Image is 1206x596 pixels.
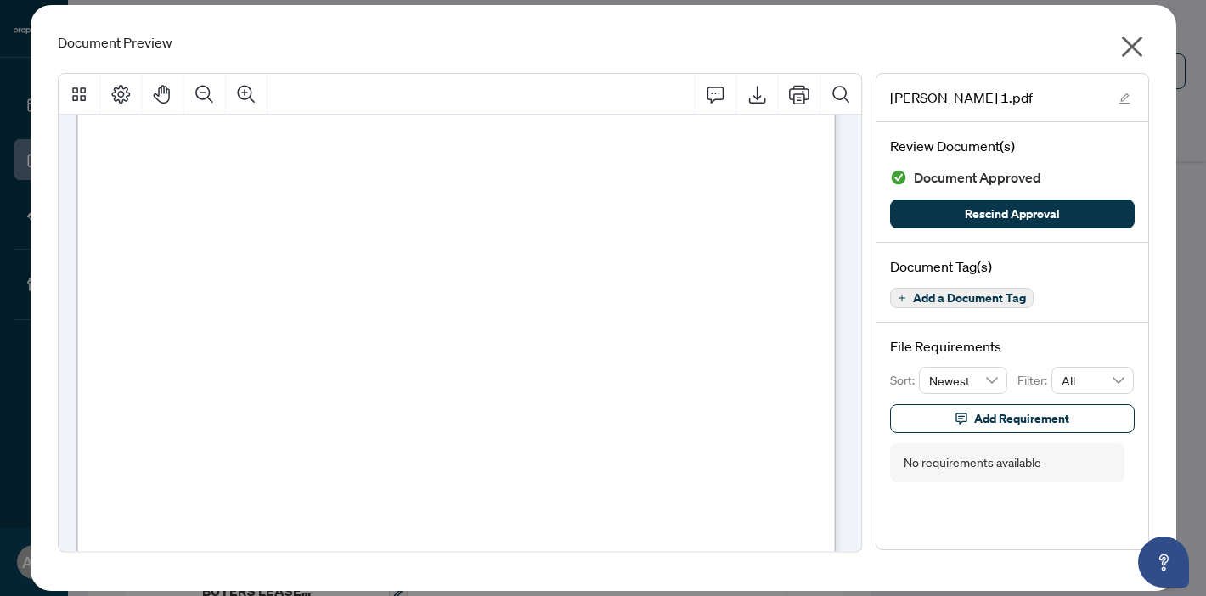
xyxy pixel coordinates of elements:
p: Sort: [890,371,920,390]
h4: Review Document(s) [890,136,1135,156]
button: Rescind Approval [890,200,1135,228]
p: Filter: [1017,371,1051,390]
button: Open asap [1138,537,1189,588]
div: Document Preview [58,32,1149,53]
h4: File Requirements [890,336,1135,357]
span: plus [898,294,906,302]
span: edit [1119,93,1130,104]
div: No requirements available [904,453,1041,472]
span: close [1119,33,1146,60]
span: Document Approved [914,166,1041,189]
span: [PERSON_NAME] 1.pdf [890,87,1033,108]
img: Document Status [890,169,907,186]
span: Add a Document Tag [913,292,1026,304]
button: Add a Document Tag [890,288,1034,308]
h4: Document Tag(s) [890,256,1135,277]
span: Add Requirement [974,405,1069,432]
span: Newest [929,368,997,393]
span: Rescind Approval [965,200,1060,228]
button: Add Requirement [890,404,1135,433]
span: All [1062,368,1124,393]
